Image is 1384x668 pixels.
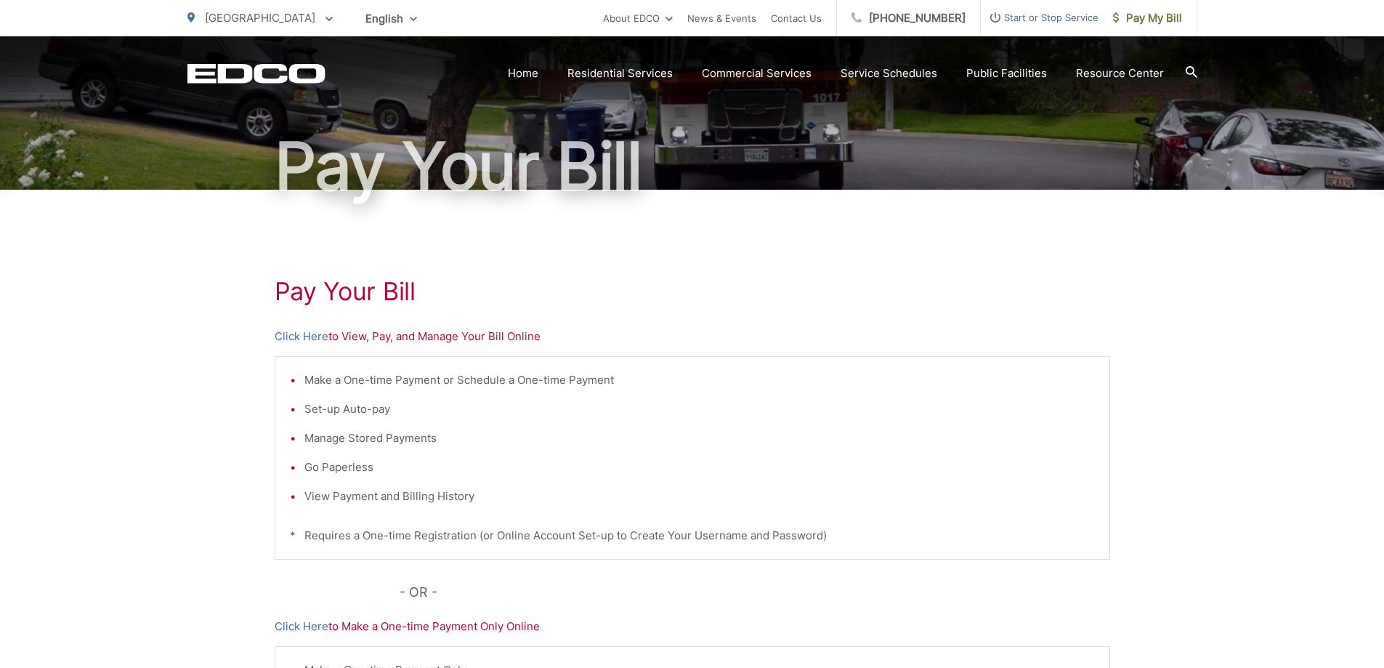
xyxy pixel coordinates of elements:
a: Click Here [275,328,328,345]
li: Set-up Auto-pay [304,401,1095,418]
li: View Payment and Billing History [304,488,1095,505]
p: to View, Pay, and Manage Your Bill Online [275,328,1110,345]
li: Manage Stored Payments [304,430,1095,447]
a: About EDCO [603,9,673,27]
li: Go Paperless [304,459,1095,476]
a: Contact Us [771,9,822,27]
a: Home [508,65,538,82]
a: Commercial Services [702,65,812,82]
span: [GEOGRAPHIC_DATA] [205,11,315,25]
a: News & Events [687,9,756,27]
h1: Pay Your Bill [187,130,1197,203]
a: Service Schedules [841,65,937,82]
span: English [355,6,428,31]
span: Pay My Bill [1113,9,1182,27]
a: Resource Center [1076,65,1164,82]
a: Public Facilities [966,65,1047,82]
p: to Make a One-time Payment Only Online [275,618,1110,635]
li: Make a One-time Payment or Schedule a One-time Payment [304,371,1095,389]
h1: Pay Your Bill [275,277,1110,306]
p: * Requires a One-time Registration (or Online Account Set-up to Create Your Username and Password) [290,527,1095,544]
p: - OR - [400,582,1110,603]
a: Residential Services [567,65,673,82]
a: Click Here [275,618,328,635]
a: EDCD logo. Return to the homepage. [187,63,325,84]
